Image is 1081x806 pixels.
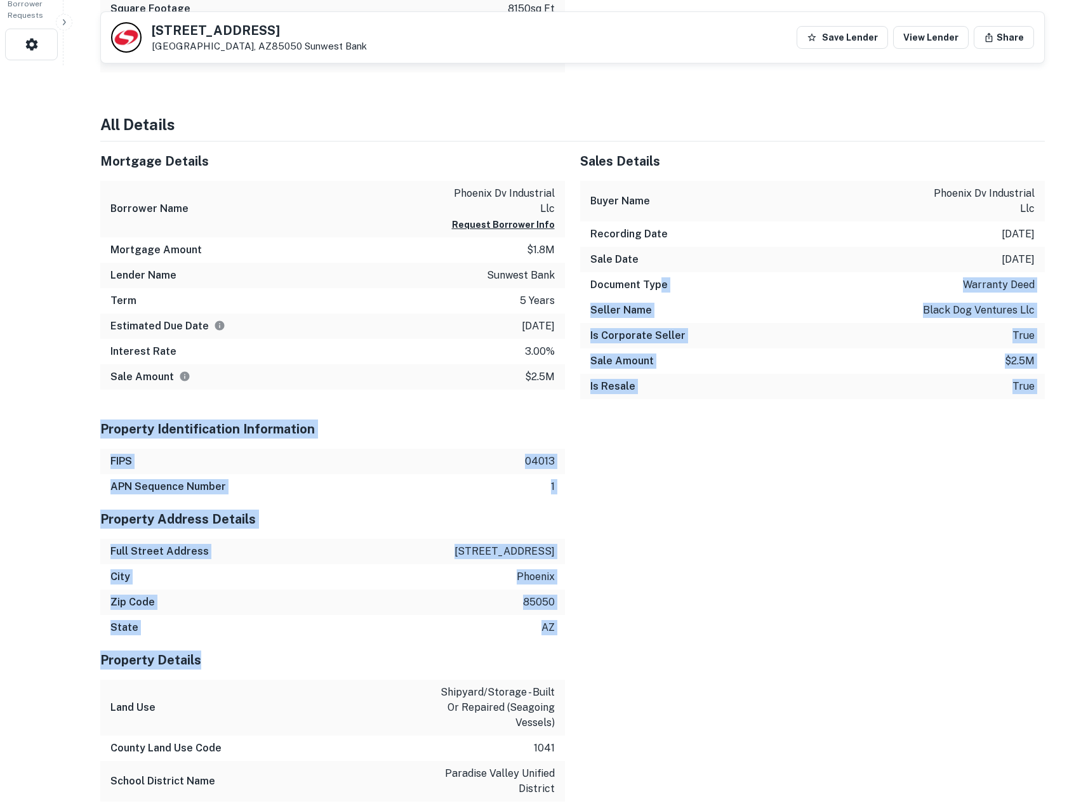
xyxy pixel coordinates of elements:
[110,293,136,308] h6: Term
[1012,328,1035,343] p: true
[508,1,555,17] p: 8150 sq ft
[541,620,555,635] p: az
[525,454,555,469] p: 04013
[487,268,555,283] p: sunwest bank
[110,1,190,17] h6: Square Footage
[1005,353,1035,369] p: $2.5m
[590,353,654,369] h6: Sale Amount
[590,328,686,343] h6: Is Corporate Seller
[152,41,367,52] p: [GEOGRAPHIC_DATA], AZ85050
[110,201,189,216] h6: Borrower Name
[441,685,555,730] p: shipyard/storage - built or repaired (seagoing vessels)
[305,41,367,51] a: Sunwest Bank
[517,569,555,585] p: phoenix
[523,595,555,610] p: 85050
[110,242,202,258] h6: Mortgage Amount
[179,371,190,382] svg: The values displayed on the website are for informational purposes only and may be reported incor...
[110,369,190,385] h6: Sale Amount
[441,186,555,216] p: phoenix dv industrial llc
[152,24,367,37] h5: [STREET_ADDRESS]
[590,252,639,267] h6: Sale Date
[441,766,555,796] p: paradise valley unified district
[100,152,565,171] h5: Mortgage Details
[797,26,888,49] button: Save Lender
[100,510,565,529] h5: Property Address Details
[590,277,668,293] h6: Document Type
[923,303,1035,318] p: black dog ventures llc
[963,277,1035,293] p: warranty deed
[100,420,565,439] h5: Property Identification Information
[525,344,555,359] p: 3.00%
[110,620,138,635] h6: State
[110,479,226,494] h6: APN Sequence Number
[110,344,176,359] h6: Interest Rate
[1002,252,1035,267] p: [DATE]
[454,544,555,559] p: [STREET_ADDRESS]
[520,293,555,308] p: 5 years
[893,26,969,49] a: View Lender
[590,303,652,318] h6: Seller Name
[100,113,1045,136] h4: All Details
[110,544,209,559] h6: Full Street Address
[1002,227,1035,242] p: [DATE]
[214,320,225,331] svg: Estimate is based on a standard schedule for this type of loan.
[110,595,155,610] h6: Zip Code
[534,741,555,756] p: 1041
[110,319,225,334] h6: Estimated Due Date
[590,227,668,242] h6: Recording Date
[974,26,1034,49] button: Share
[110,569,130,585] h6: City
[110,700,156,715] h6: Land Use
[590,379,635,394] h6: Is Resale
[522,319,555,334] p: [DATE]
[100,651,565,670] h5: Property Details
[110,774,215,789] h6: School District Name
[580,152,1045,171] h5: Sales Details
[110,741,222,756] h6: County Land Use Code
[452,217,555,232] button: Request Borrower Info
[1012,379,1035,394] p: true
[590,194,650,209] h6: Buyer Name
[110,454,132,469] h6: FIPS
[551,479,555,494] p: 1
[110,268,176,283] h6: Lender Name
[920,186,1035,216] p: phoenix dv industrial llc
[525,369,555,385] p: $2.5m
[1018,704,1081,765] iframe: Chat Widget
[527,242,555,258] p: $1.8m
